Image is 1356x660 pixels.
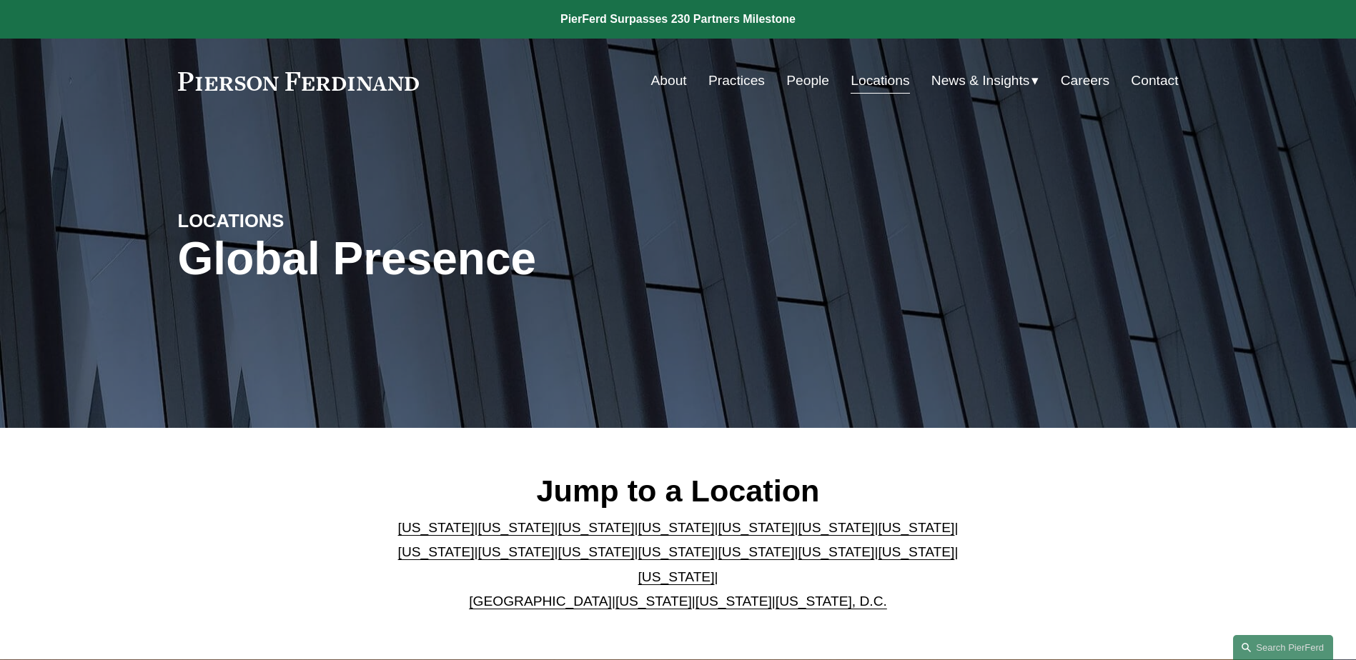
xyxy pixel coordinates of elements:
[478,520,555,535] a: [US_STATE]
[718,520,794,535] a: [US_STATE]
[786,67,829,94] a: People
[386,472,970,509] h2: Jump to a Location
[638,520,715,535] a: [US_STATE]
[398,520,475,535] a: [US_STATE]
[558,520,635,535] a: [US_STATE]
[1131,67,1178,94] a: Contact
[851,67,909,94] a: Locations
[178,233,845,285] h1: Global Presence
[1061,67,1109,94] a: Careers
[718,544,794,559] a: [US_STATE]
[638,569,715,584] a: [US_STATE]
[398,544,475,559] a: [US_STATE]
[469,594,612,609] a: [GEOGRAPHIC_DATA]
[878,520,954,535] a: [US_STATE]
[651,67,687,94] a: About
[478,544,555,559] a: [US_STATE]
[931,67,1039,94] a: folder dropdown
[696,594,772,609] a: [US_STATE]
[878,544,954,559] a: [US_STATE]
[931,69,1030,94] span: News & Insights
[708,67,765,94] a: Practices
[1233,635,1333,660] a: Search this site
[558,544,635,559] a: [US_STATE]
[178,209,428,232] h4: LOCATIONS
[638,544,715,559] a: [US_STATE]
[776,594,887,609] a: [US_STATE], D.C.
[798,520,874,535] a: [US_STATE]
[615,594,692,609] a: [US_STATE]
[386,516,970,614] p: | | | | | | | | | | | | | | | | | |
[798,544,874,559] a: [US_STATE]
